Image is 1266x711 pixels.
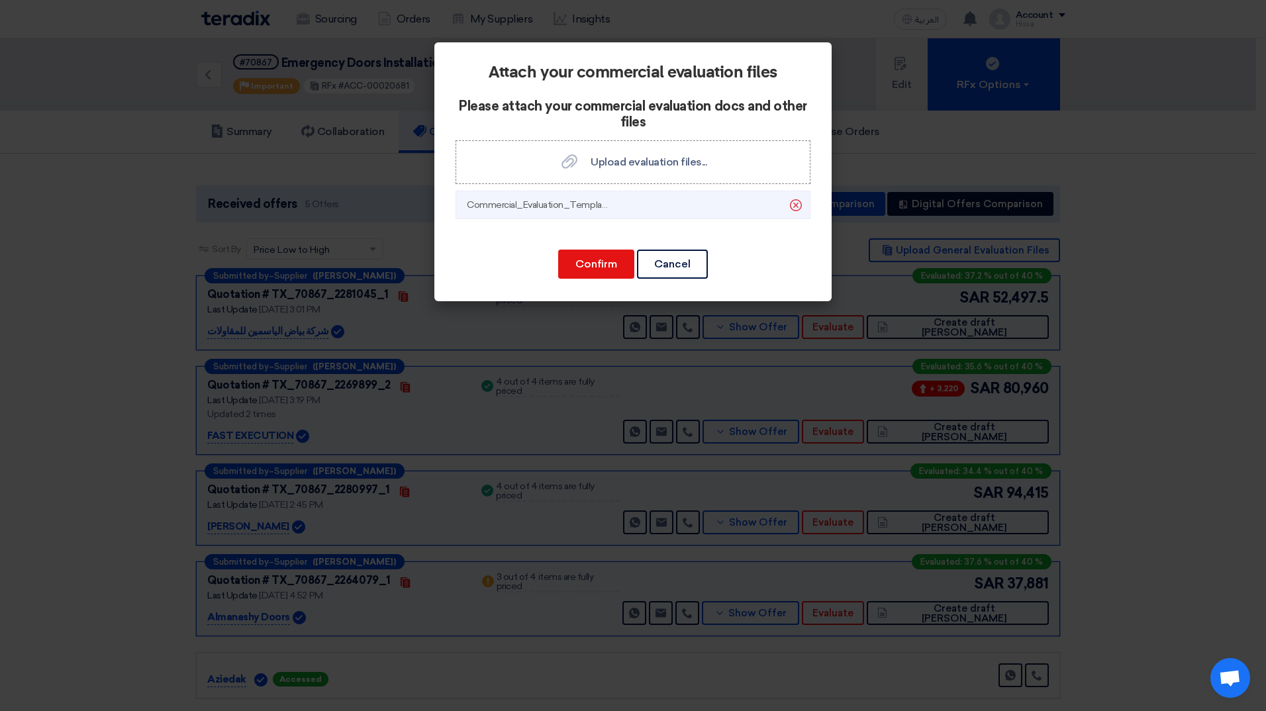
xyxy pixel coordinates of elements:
div: Open chat [1210,658,1250,698]
button: Cancel [637,250,708,279]
button: Confirm [558,250,634,279]
span: Commercial_Evaluation_Template_1757579315159.xlsx [467,198,610,212]
h3: Please attach your commercial evaluation docs and other files [456,98,810,130]
h2: Attach your commercial evaluation files [456,64,810,82]
span: Upload evaluation files... [591,156,707,168]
